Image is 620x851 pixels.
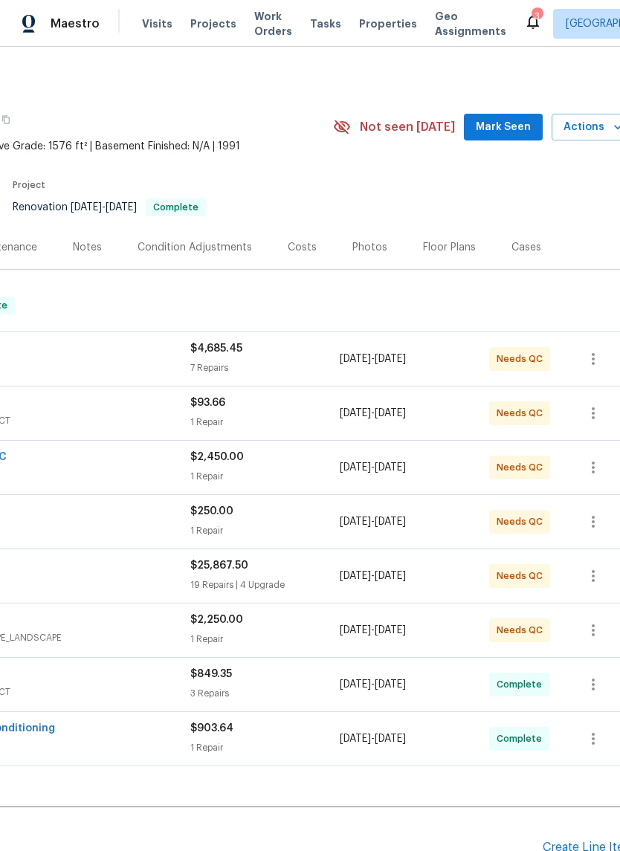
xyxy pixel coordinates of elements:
[340,677,406,692] span: -
[359,16,417,31] span: Properties
[340,625,371,635] span: [DATE]
[190,452,244,462] span: $2,450.00
[340,514,406,529] span: -
[310,19,341,29] span: Tasks
[106,202,137,213] span: [DATE]
[375,625,406,635] span: [DATE]
[340,571,371,581] span: [DATE]
[435,9,506,39] span: Geo Assignments
[497,677,548,692] span: Complete
[375,734,406,744] span: [DATE]
[340,679,371,690] span: [DATE]
[190,523,340,538] div: 1 Repair
[254,9,292,39] span: Work Orders
[13,181,45,190] span: Project
[51,16,100,31] span: Maestro
[190,632,340,647] div: 1 Repair
[497,514,549,529] span: Needs QC
[147,203,204,212] span: Complete
[340,406,406,421] span: -
[340,569,406,583] span: -
[360,120,455,135] span: Not seen [DATE]
[190,577,340,592] div: 19 Repairs | 4 Upgrade
[340,517,371,527] span: [DATE]
[190,16,236,31] span: Projects
[464,114,543,141] button: Mark Seen
[497,352,549,366] span: Needs QC
[71,202,102,213] span: [DATE]
[190,415,340,430] div: 1 Repair
[375,354,406,364] span: [DATE]
[190,686,340,701] div: 3 Repairs
[190,740,340,755] div: 1 Repair
[497,569,549,583] span: Needs QC
[497,406,549,421] span: Needs QC
[476,118,531,137] span: Mark Seen
[511,240,541,255] div: Cases
[497,731,548,746] span: Complete
[13,202,206,213] span: Renovation
[73,240,102,255] div: Notes
[138,240,252,255] div: Condition Adjustments
[340,731,406,746] span: -
[375,462,406,473] span: [DATE]
[71,202,137,213] span: -
[375,571,406,581] span: [DATE]
[340,354,371,364] span: [DATE]
[190,343,242,354] span: $4,685.45
[340,462,371,473] span: [DATE]
[190,560,248,571] span: $25,867.50
[375,517,406,527] span: [DATE]
[532,9,542,24] div: 3
[340,460,406,475] span: -
[375,679,406,690] span: [DATE]
[340,623,406,638] span: -
[190,615,243,625] span: $2,250.00
[340,408,371,418] span: [DATE]
[352,240,387,255] div: Photos
[497,623,549,638] span: Needs QC
[288,240,317,255] div: Costs
[423,240,476,255] div: Floor Plans
[375,408,406,418] span: [DATE]
[190,723,233,734] span: $903.64
[190,360,340,375] div: 7 Repairs
[340,352,406,366] span: -
[142,16,172,31] span: Visits
[190,469,340,484] div: 1 Repair
[190,506,233,517] span: $250.00
[190,398,225,408] span: $93.66
[190,669,232,679] span: $849.35
[340,734,371,744] span: [DATE]
[497,460,549,475] span: Needs QC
